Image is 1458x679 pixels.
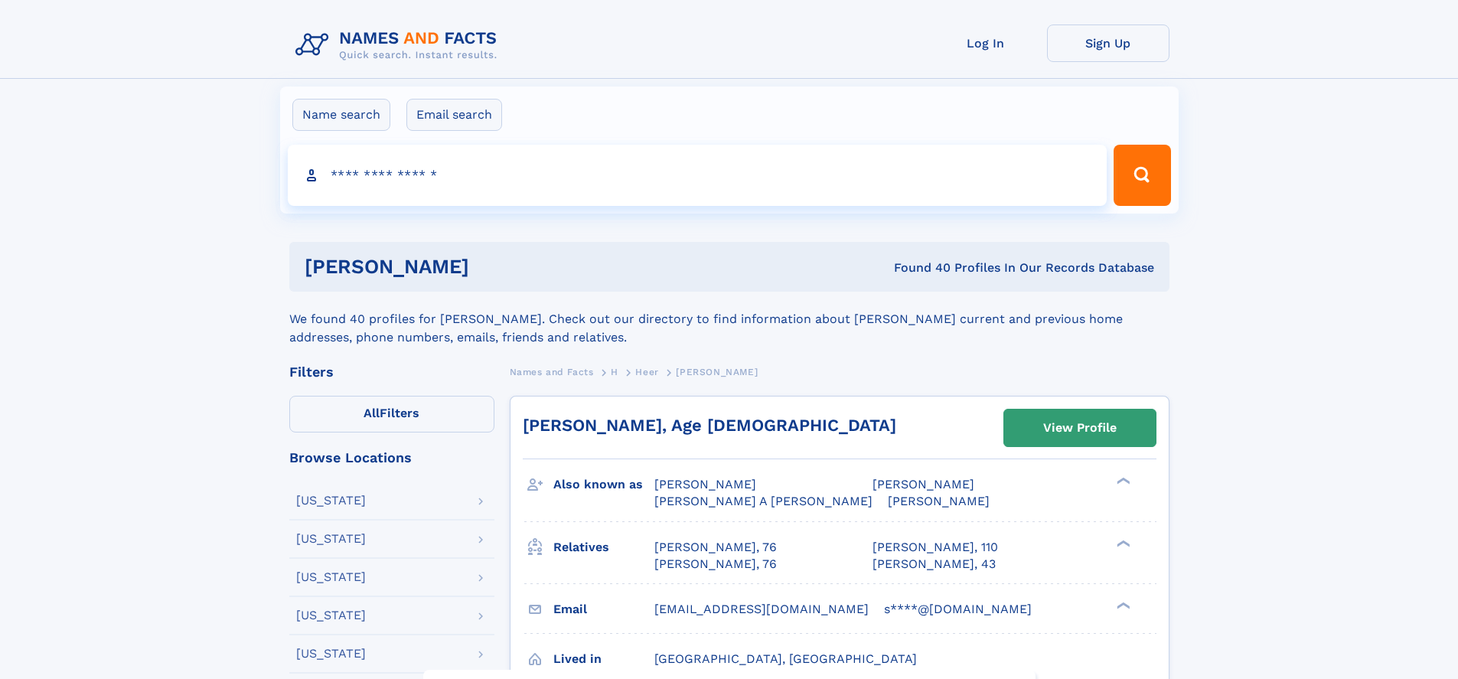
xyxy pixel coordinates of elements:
[296,533,366,545] div: [US_STATE]
[289,292,1169,347] div: We found 40 profiles for [PERSON_NAME]. Check out our directory to find information about [PERSON...
[873,539,998,556] a: [PERSON_NAME], 110
[925,24,1047,62] a: Log In
[1004,410,1156,446] a: View Profile
[289,396,494,433] label: Filters
[654,539,777,556] a: [PERSON_NAME], 76
[635,362,658,381] a: Heer
[296,571,366,583] div: [US_STATE]
[288,145,1107,206] input: search input
[305,257,682,276] h1: [PERSON_NAME]
[364,406,380,420] span: All
[553,646,654,672] h3: Lived in
[1047,24,1169,62] a: Sign Up
[296,648,366,660] div: [US_STATE]
[1113,476,1131,486] div: ❯
[611,362,618,381] a: H
[1113,538,1131,548] div: ❯
[654,556,777,573] a: [PERSON_NAME], 76
[654,651,917,666] span: [GEOGRAPHIC_DATA], [GEOGRAPHIC_DATA]
[676,367,758,377] span: [PERSON_NAME]
[296,609,366,622] div: [US_STATE]
[510,362,594,381] a: Names and Facts
[289,24,510,66] img: Logo Names and Facts
[654,494,873,508] span: [PERSON_NAME] A [PERSON_NAME]
[553,534,654,560] h3: Relatives
[611,367,618,377] span: H
[289,365,494,379] div: Filters
[296,495,366,507] div: [US_STATE]
[635,367,658,377] span: Heer
[1043,410,1117,446] div: View Profile
[873,556,996,573] a: [PERSON_NAME], 43
[1113,600,1131,610] div: ❯
[523,416,896,435] a: [PERSON_NAME], Age [DEMOGRAPHIC_DATA]
[654,477,756,491] span: [PERSON_NAME]
[553,596,654,622] h3: Email
[888,494,990,508] span: [PERSON_NAME]
[681,260,1154,276] div: Found 40 Profiles In Our Records Database
[553,472,654,498] h3: Also known as
[292,99,390,131] label: Name search
[654,602,869,616] span: [EMAIL_ADDRESS][DOMAIN_NAME]
[406,99,502,131] label: Email search
[289,451,494,465] div: Browse Locations
[1114,145,1170,206] button: Search Button
[873,477,974,491] span: [PERSON_NAME]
